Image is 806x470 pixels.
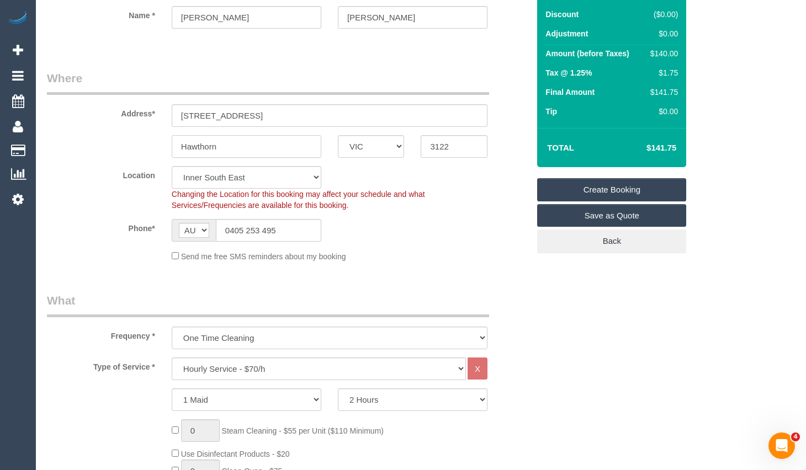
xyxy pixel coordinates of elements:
[181,252,346,261] span: Send me free SMS reminders about my booking
[421,135,487,158] input: Post Code*
[39,357,163,372] label: Type of Service *
[39,6,163,21] label: Name *
[646,106,678,117] div: $0.00
[47,70,489,95] legend: Where
[39,104,163,119] label: Address*
[181,450,290,458] span: Use Disinfectant Products - $20
[537,204,686,227] a: Save as Quote
[537,178,686,201] a: Create Booking
[646,9,678,20] div: ($0.00)
[39,219,163,234] label: Phone*
[545,67,592,78] label: Tax @ 1.25%
[39,327,163,341] label: Frequency *
[39,166,163,181] label: Location
[791,432,800,441] span: 4
[646,48,678,59] div: $140.00
[216,219,321,242] input: Phone*
[545,87,595,98] label: Final Amount
[646,87,678,98] div: $141.75
[172,6,321,29] input: First Name*
[545,106,557,117] label: Tip
[646,67,678,78] div: $1.75
[537,229,686,253] a: Back
[646,28,678,39] div: $0.00
[545,48,629,59] label: Amount (before Taxes)
[768,432,795,459] iframe: Intercom live chat
[172,135,321,158] input: Suburb*
[47,292,489,317] legend: What
[338,6,487,29] input: Last Name*
[545,28,588,39] label: Adjustment
[547,143,574,152] strong: Total
[172,190,425,210] span: Changing the Location for this booking may affect your schedule and what Services/Frequencies are...
[545,9,579,20] label: Discount
[222,426,384,435] span: Steam Cleaning - $55 per Unit ($110 Minimum)
[613,143,676,153] h4: $141.75
[7,11,29,26] img: Automaid Logo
